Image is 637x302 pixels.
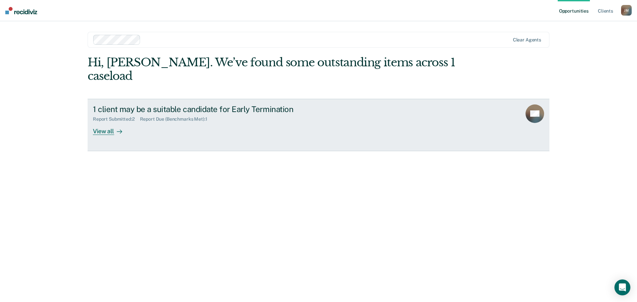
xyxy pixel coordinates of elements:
div: Hi, [PERSON_NAME]. We’ve found some outstanding items across 1 caseload [88,56,457,83]
div: Clear agents [513,37,541,43]
img: Recidiviz [5,7,37,14]
div: J M [621,5,632,16]
div: View all [93,122,130,135]
div: 1 client may be a suitable candidate for Early Termination [93,104,326,114]
button: JM [621,5,632,16]
div: Report Submitted : 2 [93,116,140,122]
div: Open Intercom Messenger [614,279,630,295]
a: 1 client may be a suitable candidate for Early TerminationReport Submitted:2Report Due (Benchmark... [88,99,549,151]
div: Report Due (Benchmarks Met) : 1 [140,116,213,122]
